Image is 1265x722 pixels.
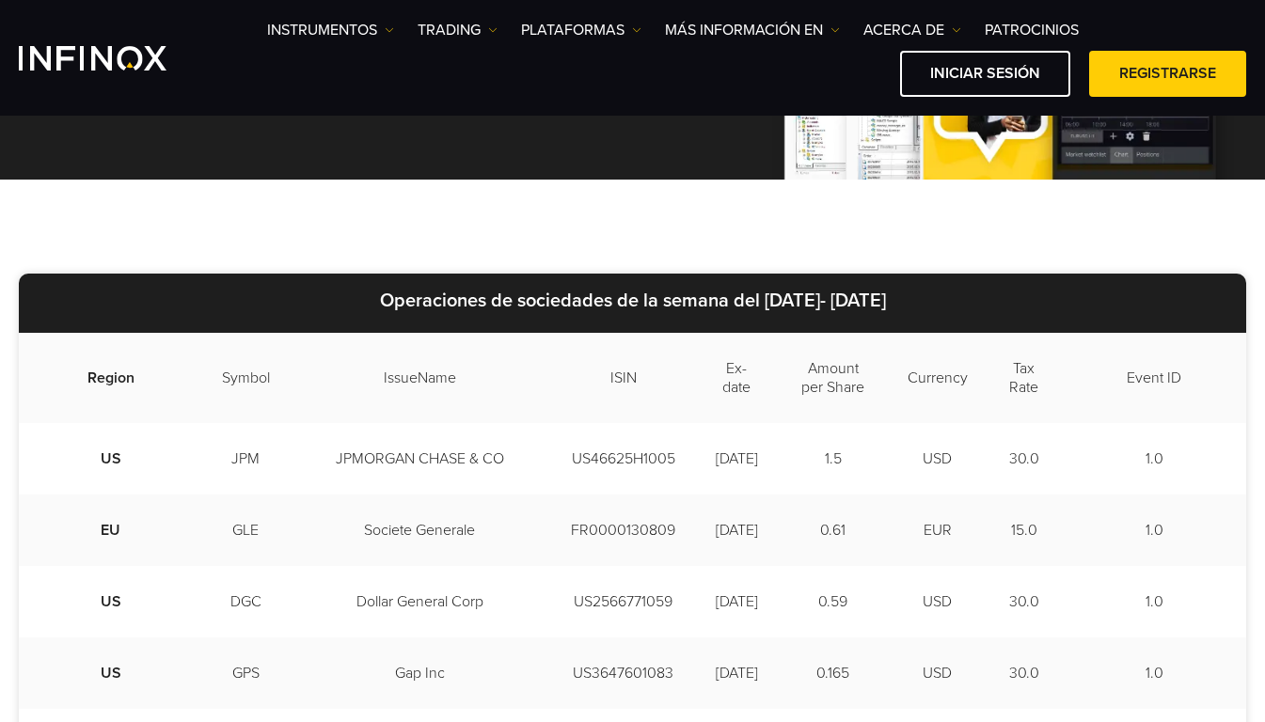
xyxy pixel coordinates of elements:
td: Symbol [203,333,289,423]
a: INFINOX Logo [19,46,211,71]
td: 0.165 [778,637,889,709]
a: Registrarse [1089,51,1246,97]
a: Instrumentos [267,19,394,41]
td: 1.0 [1062,494,1246,566]
td: US [19,423,203,494]
a: Más información en [665,19,840,41]
td: 30.0 [987,423,1063,494]
td: 0.59 [778,566,889,637]
td: [DATE] [696,637,778,709]
td: US [19,566,203,637]
td: GLE [203,494,289,566]
td: 1.5 [778,423,889,494]
a: Iniciar sesión [900,51,1070,97]
td: [DATE] [696,566,778,637]
strong: Operaciones de sociedades de la semana del [380,290,760,312]
td: US46625H1005 [551,423,696,494]
td: 0.61 [778,494,889,566]
td: EU [19,494,203,566]
td: 30.0 [987,637,1063,709]
td: 30.0 [987,566,1063,637]
td: 1.0 [1062,423,1246,494]
td: Currency [889,333,987,423]
td: Amount per Share [778,333,889,423]
td: ISIN [551,333,696,423]
td: Region [19,333,203,423]
td: DGC [203,566,289,637]
td: [DATE] [696,423,778,494]
td: GPS [203,637,289,709]
td: 15.0 [987,494,1063,566]
td: 1.0 [1062,566,1246,637]
td: JPM [203,423,289,494]
td: Event ID [1062,333,1246,423]
td: US3647601083 [551,637,696,709]
td: FR0000130809 [551,494,696,566]
a: ACERCA DE [863,19,961,41]
td: Tax Rate [987,333,1063,423]
td: USD [889,423,987,494]
td: [DATE] [696,494,778,566]
td: Societe Generale [289,494,551,566]
td: Gap Inc [289,637,551,709]
td: US2566771059 [551,566,696,637]
td: Ex-date [696,333,778,423]
td: USD [889,637,987,709]
td: IssueName [289,333,551,423]
td: Dollar General Corp [289,566,551,637]
strong: [DATE]- [DATE] [765,290,886,312]
td: 1.0 [1062,637,1246,709]
td: USD [889,566,987,637]
td: EUR [889,494,987,566]
td: US [19,637,203,709]
a: PLATAFORMAS [521,19,641,41]
a: TRADING [418,19,498,41]
a: Patrocinios [985,19,1079,41]
td: JPMORGAN CHASE & CO [289,423,551,494]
